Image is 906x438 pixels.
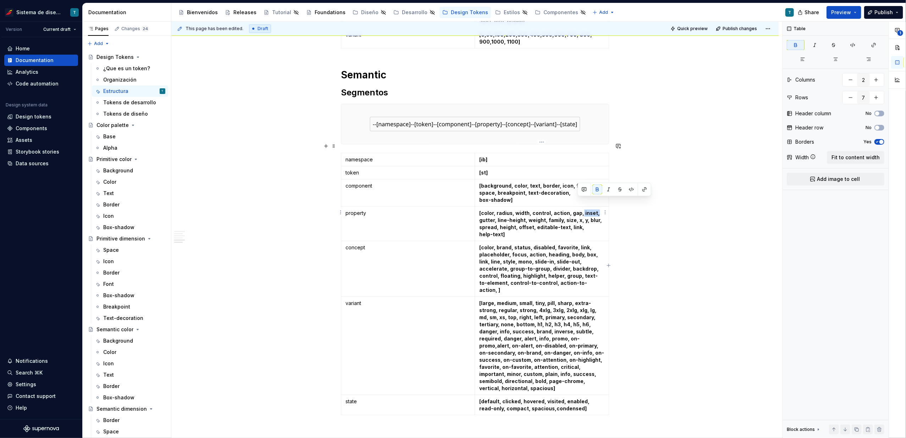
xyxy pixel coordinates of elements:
[103,383,120,390] div: Border
[103,269,120,276] div: Border
[92,267,168,278] a: Border
[361,9,379,16] div: Diseño
[92,97,168,108] a: Tokens de desarrollo
[346,300,470,307] p: variant
[795,154,809,161] div: Width
[315,9,346,16] div: Foundations
[795,94,808,101] div: Rows
[479,197,513,203] strong: box-shadow]
[176,7,221,18] a: Bienvenidos
[92,335,168,346] a: Background
[96,235,145,242] div: Primitive dimension
[176,5,589,20] div: Page tree
[479,156,487,162] strong: [ib]
[92,199,168,210] a: Border
[479,170,488,176] strong: [st]
[16,68,38,76] div: Analytics
[4,367,78,378] button: Search ⌘K
[103,178,116,185] div: Color
[92,188,168,199] a: Text
[479,300,604,391] strong: [large, medium, small, tiny, pill, sharp, extra-strong, regular, strong, 4xlg, 3xlg, 2xlg, xlg, l...
[92,256,168,267] a: Icon
[121,26,149,32] div: Changes
[787,427,815,432] div: Block actions
[346,156,470,163] p: namespace
[16,125,47,132] div: Components
[391,7,438,18] a: Desarrollo
[341,104,609,144] img: bb491694-bbd9-48f9-907a-a226e7ce6601.svg
[4,402,78,414] button: Help
[16,369,43,376] div: Search ⌘K
[85,233,168,244] a: Primitive dimension
[233,9,256,16] div: Releases
[16,148,59,155] div: Storybook stories
[346,169,470,176] p: token
[103,292,134,299] div: Box-shadow
[92,278,168,290] a: Font
[103,144,117,151] div: Alpha
[16,381,36,388] div: Settings
[85,51,168,63] a: Design Tokens
[787,173,884,185] button: Add image to cell
[16,113,51,120] div: Design tokens
[96,405,147,412] div: Semantic dimension
[16,393,56,400] div: Contact support
[23,425,59,432] svg: Supernova Logo
[832,154,880,161] span: Fit to content width
[795,124,823,131] div: Header row
[92,142,168,154] a: Alpha
[96,122,129,129] div: Color palette
[103,258,114,265] div: Icon
[96,156,132,163] div: Primitive color
[103,212,114,220] div: Icon
[92,131,168,142] a: Base
[92,290,168,301] a: Box-shadow
[897,30,903,36] span: 1
[341,68,609,81] h1: Semantic
[479,398,591,411] strong: [default, clicked, hovered, visited, enabled, read-only, compact, spacious,condensed]
[92,74,168,85] a: Organización
[92,222,168,233] a: Box-shadow
[795,76,815,83] div: Columns
[92,63,168,74] a: ¿Que es un token?
[96,54,134,61] div: Design Tokens
[88,26,109,32] div: Pages
[103,371,114,378] div: Text
[92,301,168,312] a: Breakpoint
[85,39,112,49] button: Add
[864,6,903,19] button: Publish
[795,138,814,145] div: Borders
[4,158,78,169] a: Data sources
[92,244,168,256] a: Space
[6,102,48,108] div: Design system data
[4,55,78,66] a: Documentation
[5,8,13,17] img: 55604660-494d-44a9-beb2-692398e9940a.png
[440,7,491,18] a: Design Tokens
[73,10,76,15] div: T
[103,349,116,356] div: Color
[103,281,114,288] div: Font
[103,190,114,197] div: Text
[92,312,168,324] a: Text-decoration
[668,24,711,34] button: Quick preview
[85,120,168,131] a: Color palette
[103,201,120,208] div: Border
[787,425,821,434] div: Block actions
[222,7,259,18] a: Releases
[866,111,872,116] label: No
[103,428,119,435] div: Space
[794,6,824,19] button: Share
[103,167,133,174] div: Background
[92,85,168,97] a: EstructuraT
[341,87,609,98] h2: Segmentos
[590,7,617,17] button: Add
[16,45,30,52] div: Home
[92,108,168,120] a: Tokens de diseño
[805,9,819,16] span: Share
[103,315,143,322] div: Text-decoration
[479,231,505,237] strong: help-text]
[16,57,54,64] div: Documentation
[677,26,708,32] span: Quick preview
[142,26,149,32] span: 24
